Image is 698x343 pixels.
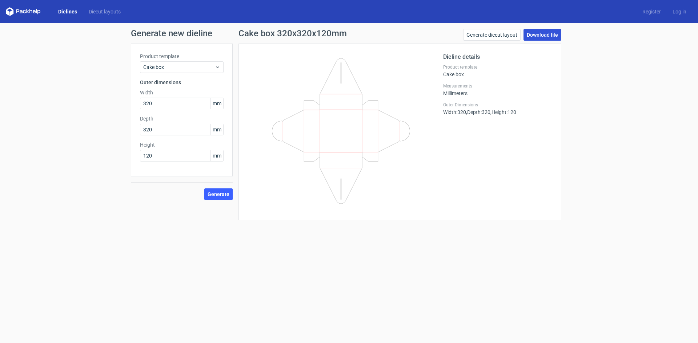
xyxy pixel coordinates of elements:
[140,115,224,122] label: Depth
[637,8,667,15] a: Register
[140,53,224,60] label: Product template
[131,29,567,38] h1: Generate new dieline
[490,109,516,115] span: , Height : 120
[208,192,229,197] span: Generate
[210,98,223,109] span: mm
[443,53,552,61] h2: Dieline details
[143,64,215,71] span: Cake box
[443,109,466,115] span: Width : 320
[523,29,561,41] a: Download file
[463,29,521,41] a: Generate diecut layout
[443,83,552,89] label: Measurements
[83,8,127,15] a: Diecut layouts
[443,64,552,77] div: Cake box
[140,89,224,96] label: Width
[140,141,224,148] label: Height
[443,64,552,70] label: Product template
[238,29,347,38] h1: Cake box 320x320x120mm
[210,124,223,135] span: mm
[667,8,692,15] a: Log in
[140,79,224,86] h3: Outer dimensions
[210,150,223,161] span: mm
[52,8,83,15] a: Dielines
[204,188,233,200] button: Generate
[443,83,552,96] div: Millimeters
[466,109,490,115] span: , Depth : 320
[443,102,552,108] label: Outer Dimensions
